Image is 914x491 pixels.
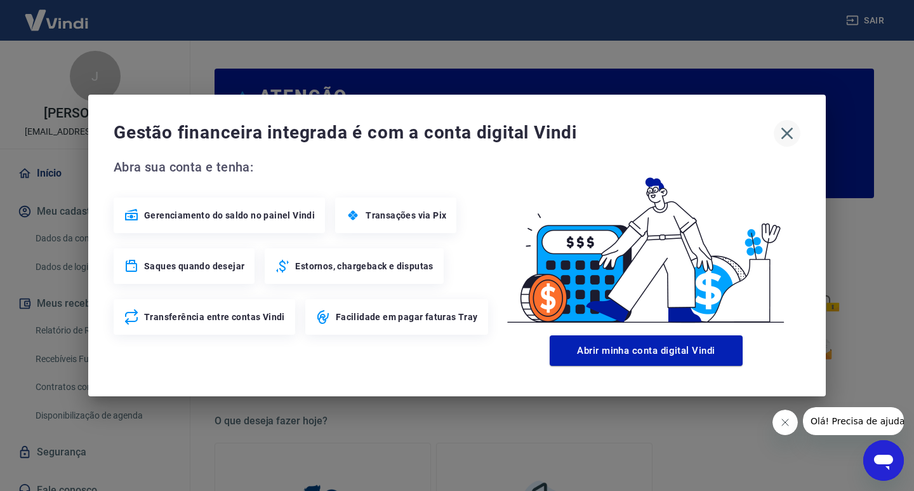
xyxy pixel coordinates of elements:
span: Gestão financeira integrada é com a conta digital Vindi [114,120,774,145]
span: Transações via Pix [366,209,446,222]
iframe: Mensagem da empresa [803,407,904,435]
span: Saques quando desejar [144,260,244,272]
span: Gerenciamento do saldo no painel Vindi [144,209,315,222]
span: Transferência entre contas Vindi [144,311,285,323]
iframe: Fechar mensagem [772,410,798,435]
span: Abra sua conta e tenha: [114,157,492,177]
button: Abrir minha conta digital Vindi [550,335,743,366]
img: Good Billing [492,157,800,330]
span: Olá! Precisa de ajuda? [8,9,107,19]
span: Estornos, chargeback e disputas [295,260,433,272]
iframe: Botão para abrir a janela de mensagens [863,440,904,481]
span: Facilidade em pagar faturas Tray [336,311,478,323]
